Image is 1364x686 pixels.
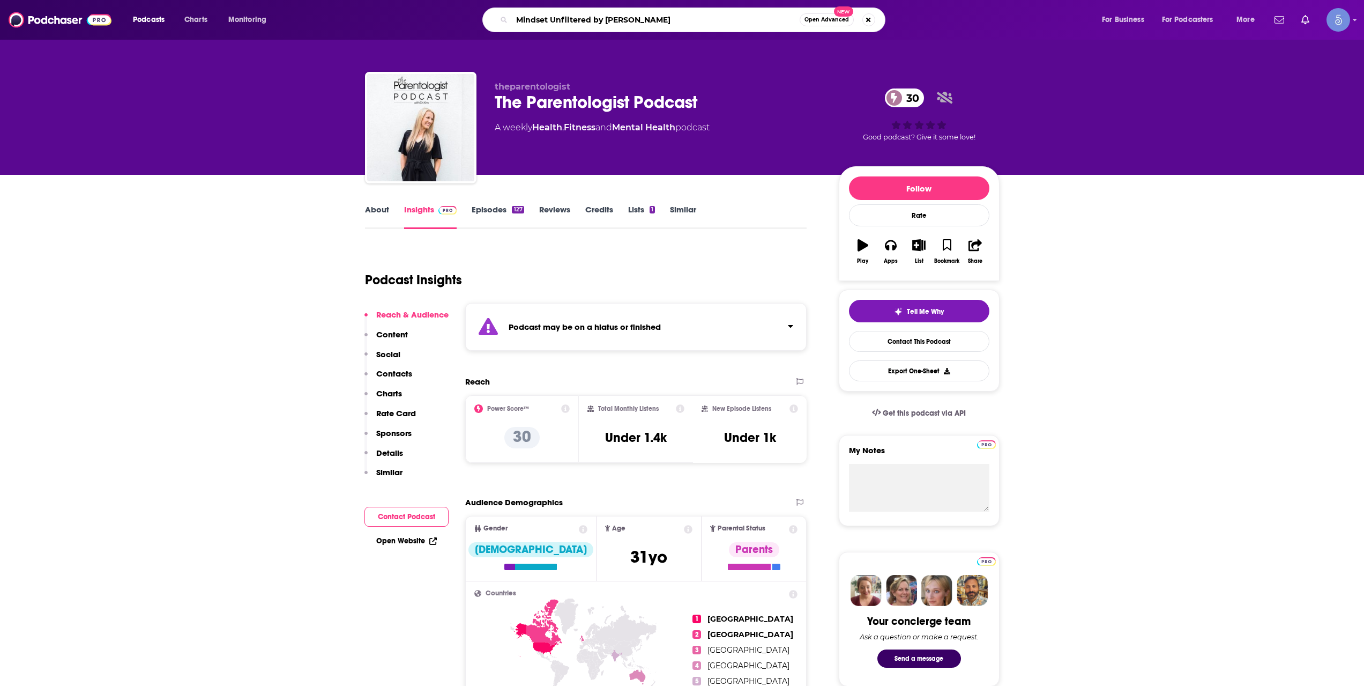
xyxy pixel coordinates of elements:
div: Parents [729,542,779,557]
span: Age [612,525,625,532]
img: Podchaser Pro [977,440,996,449]
p: Charts [376,388,402,399]
img: Barbara Profile [886,575,917,606]
a: Pro website [977,556,996,566]
label: My Notes [849,445,989,464]
div: 1 [650,206,655,213]
section: Click to expand status details [465,303,807,351]
p: Social [376,349,400,359]
a: Mental Health [612,122,675,132]
p: Reach & Audience [376,309,449,320]
span: 3 [692,646,701,654]
img: Podchaser - Follow, Share and Rate Podcasts [9,10,111,30]
span: Open Advanced [804,17,849,23]
p: 30 [504,427,540,448]
span: Tell Me Why [907,307,944,316]
button: Contact Podcast [364,507,449,527]
a: 30 [885,88,925,107]
span: theparentologist [495,82,570,92]
button: Contacts [364,368,412,388]
a: Similar [670,204,696,229]
div: [DEMOGRAPHIC_DATA] [468,542,593,557]
span: 31 yo [630,547,667,567]
button: Content [364,329,408,349]
button: Similar [364,467,403,487]
span: 5 [692,677,701,685]
a: Show notifications dropdown [1297,11,1314,29]
button: Play [849,232,877,271]
span: 30 [896,88,925,107]
button: open menu [1155,11,1229,28]
img: The Parentologist Podcast [367,74,474,181]
div: 30Good podcast? Give it some love! [839,82,1000,148]
button: Open AdvancedNew [800,13,854,26]
div: Apps [884,258,898,264]
button: Follow [849,176,989,200]
span: New [834,6,853,17]
img: User Profile [1326,8,1350,32]
button: open menu [125,11,178,28]
img: Jules Profile [921,575,952,606]
button: Export One-Sheet [849,360,989,381]
span: [GEOGRAPHIC_DATA] [707,676,789,686]
a: Reviews [539,204,570,229]
span: , [562,122,564,132]
span: Monitoring [228,12,266,27]
h2: Total Monthly Listens [598,405,659,412]
div: Ask a question or make a request. [860,632,979,641]
span: [GEOGRAPHIC_DATA] [707,645,789,655]
button: Reach & Audience [364,309,449,329]
a: Episodes127 [472,204,524,229]
p: Contacts [376,368,412,379]
p: Sponsors [376,428,412,438]
a: Contact This Podcast [849,331,989,352]
span: Gender [483,525,508,532]
a: Fitness [564,122,595,132]
p: Content [376,329,408,340]
h2: New Episode Listens [712,405,771,412]
span: Good podcast? Give it some love! [863,133,975,141]
button: Sponsors [364,428,412,448]
img: Podchaser Pro [977,557,996,566]
a: Credits [585,204,613,229]
img: Podchaser Pro [438,206,457,215]
h2: Power Score™ [487,405,529,412]
div: List [915,258,923,264]
h2: Reach [465,377,490,387]
span: [GEOGRAPHIC_DATA] [707,630,793,639]
span: Charts [184,12,207,27]
a: Show notifications dropdown [1270,11,1288,29]
h3: Under 1.4k [605,430,667,446]
button: Share [961,232,989,271]
span: Parental Status [718,525,765,532]
p: Details [376,448,403,458]
a: InsightsPodchaser Pro [404,204,457,229]
a: Pro website [977,439,996,449]
button: Charts [364,388,402,408]
h1: Podcast Insights [365,272,462,288]
img: tell me why sparkle [894,307,903,316]
span: [GEOGRAPHIC_DATA] [707,614,793,624]
div: Bookmark [934,258,959,264]
input: Search podcasts, credits, & more... [512,11,800,28]
span: 1 [692,615,701,623]
span: Countries [486,590,516,597]
span: Logged in as Spiral5-G1 [1326,8,1350,32]
img: Sydney Profile [851,575,882,606]
button: Apps [877,232,905,271]
span: [GEOGRAPHIC_DATA] [707,661,789,670]
a: Lists1 [628,204,655,229]
button: Bookmark [933,232,961,271]
span: Get this podcast via API [883,409,966,418]
span: and [595,122,612,132]
div: Play [857,258,868,264]
button: open menu [221,11,280,28]
button: Send a message [877,650,961,668]
button: Details [364,448,403,468]
a: Charts [177,11,214,28]
span: Podcasts [133,12,165,27]
span: 2 [692,630,701,639]
button: List [905,232,933,271]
